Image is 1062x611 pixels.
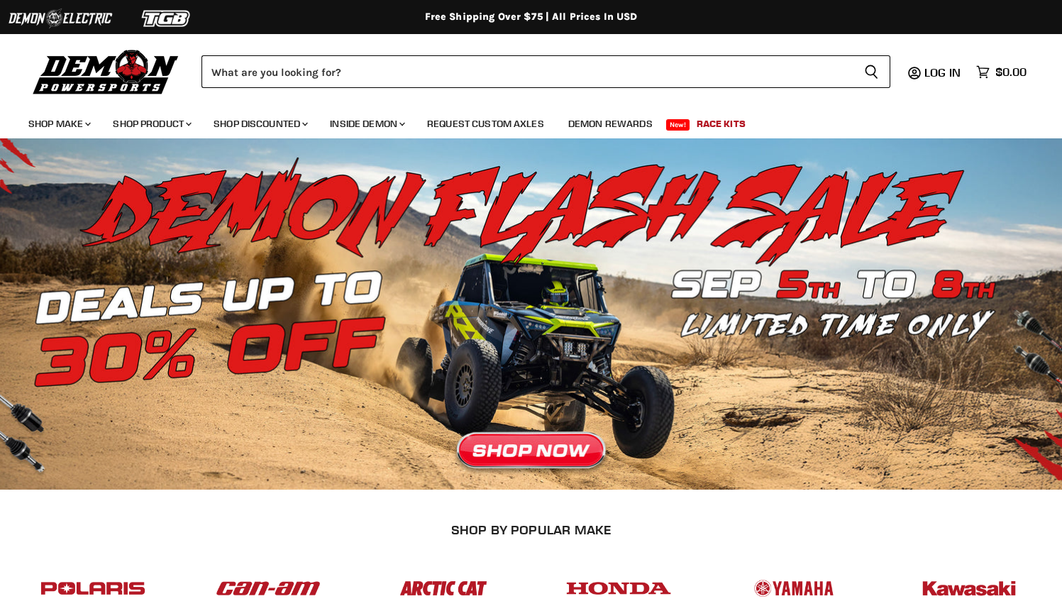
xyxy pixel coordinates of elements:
img: POPULAR_MAKE_logo_3_027535af-6171-4c5e-a9bc-f0eccd05c5d6.jpg [388,567,499,610]
span: Log in [924,65,961,79]
a: Race Kits [686,109,756,138]
span: $0.00 [995,65,1027,79]
img: POPULAR_MAKE_logo_6_76e8c46f-2d1e-4ecc-b320-194822857d41.jpg [914,567,1024,610]
img: TGB Logo 2 [114,5,220,32]
ul: Main menu [18,104,1023,138]
a: $0.00 [969,62,1034,82]
img: Demon Electric Logo 2 [7,5,114,32]
a: Log in [918,66,969,79]
img: POPULAR_MAKE_logo_4_4923a504-4bac-4306-a1be-165a52280178.jpg [563,567,674,610]
a: Inside Demon [319,109,414,138]
img: POPULAR_MAKE_logo_2_dba48cf1-af45-46d4-8f73-953a0f002620.jpg [38,567,148,610]
a: Shop Product [102,109,200,138]
img: POPULAR_MAKE_logo_5_20258e7f-293c-4aac-afa8-159eaa299126.jpg [739,567,849,610]
h2: SHOP BY POPULAR MAKE [18,522,1045,537]
a: Shop Discounted [203,109,316,138]
button: Search [853,55,890,88]
input: Search [201,55,853,88]
form: Product [201,55,890,88]
a: Shop Make [18,109,99,138]
span: New! [666,119,690,131]
a: Request Custom Axles [416,109,555,138]
a: Demon Rewards [558,109,663,138]
img: Demon Powersports [28,46,184,97]
img: POPULAR_MAKE_logo_1_adc20308-ab24-48c4-9fac-e3c1a623d575.jpg [213,567,323,610]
